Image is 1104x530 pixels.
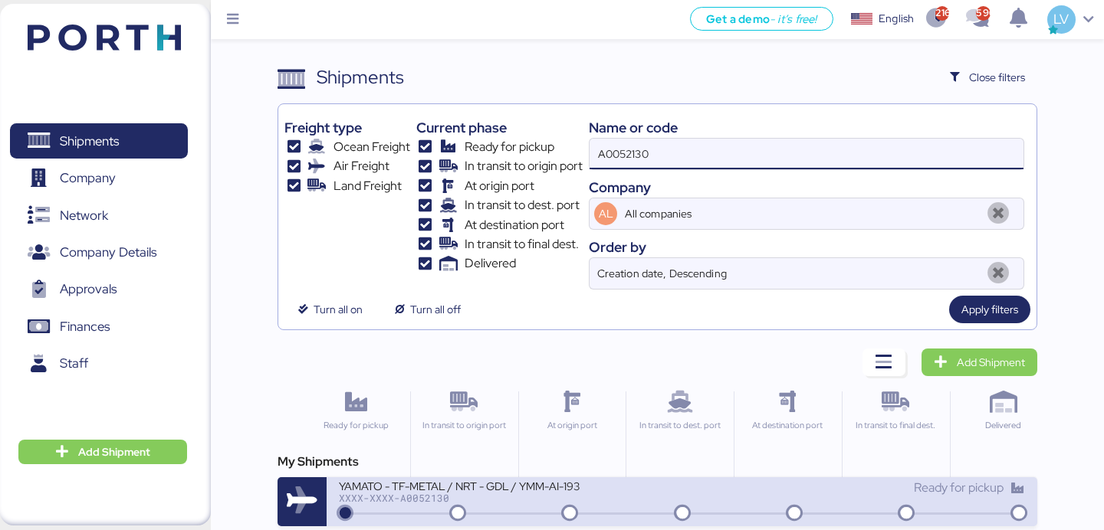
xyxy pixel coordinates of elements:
div: English [879,11,914,27]
div: Name or code [589,117,1024,138]
span: Company Details [60,241,156,263]
span: Ready for pickup [914,479,1004,496]
span: Network [60,204,108,227]
a: Finances [10,309,188,345]
span: Ready for pickup [465,138,554,156]
span: Land Freight [333,177,402,195]
a: Add Shipment [922,348,1037,376]
span: Air Freight [333,157,389,175]
span: Turn all on [314,300,363,319]
button: Turn all off [381,296,473,323]
a: Staff [10,346,188,381]
div: At origin port [525,419,619,432]
input: AL [622,198,980,229]
div: My Shipments [278,453,1037,471]
button: Add Shipment [18,440,187,464]
span: Turn all off [410,300,461,319]
span: Add Shipment [957,353,1025,371]
button: Apply filters [949,296,1030,323]
span: Shipments [60,130,119,152]
a: Shipments [10,123,188,159]
div: XXXX-XXXX-A0052130 [339,492,682,503]
div: Ready for pickup [308,419,403,432]
span: Add Shipment [78,443,150,461]
div: In transit to dest. port [632,419,727,432]
span: At origin port [465,177,534,195]
div: Freight type [284,117,409,138]
span: LV [1053,9,1069,29]
button: Close filters [938,64,1037,91]
div: Current phase [416,117,583,138]
span: Company [60,167,116,189]
span: In transit to origin port [465,157,583,175]
button: Turn all on [284,296,375,323]
span: Finances [60,316,110,338]
span: At destination port [465,216,564,234]
div: Company [589,177,1024,198]
a: Approvals [10,272,188,307]
span: AL [599,205,613,222]
a: Company Details [10,235,188,270]
div: In transit to final dest. [849,419,943,432]
span: Apply filters [961,300,1018,319]
div: Delivered [957,419,1051,432]
span: Staff [60,352,88,375]
span: Approvals [60,278,117,300]
span: In transit to final dest. [465,235,579,254]
span: Delivered [465,254,516,273]
a: Network [10,198,188,233]
div: YAMATO - TF-METAL / NRT - GDL / YMM-AI-193 [339,479,682,492]
a: Company [10,161,188,196]
button: Menu [220,7,246,33]
span: In transit to dest. port [465,196,580,214]
span: Close filters [969,68,1025,87]
div: Shipments [317,64,404,91]
div: At destination port [741,419,835,432]
span: Ocean Freight [333,138,410,156]
div: In transit to origin port [417,419,511,432]
div: Order by [589,237,1024,257]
